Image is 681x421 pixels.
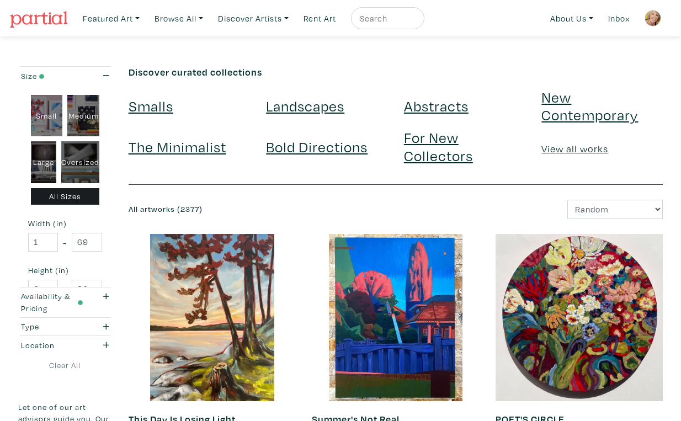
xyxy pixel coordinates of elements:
[21,290,83,314] div: Availability & Pricing
[541,87,638,124] a: New Contemporary
[31,95,63,137] div: Small
[545,7,598,30] a: About Us
[541,142,608,155] a: View all works
[129,96,173,115] a: Smalls
[129,137,226,156] a: The Minimalist
[129,205,387,214] h6: All artworks (2377)
[18,359,112,371] a: Clear All
[67,95,99,137] div: Medium
[18,318,112,336] button: Type
[63,235,67,250] span: -
[21,321,83,333] div: Type
[603,7,635,30] a: Inbox
[18,67,112,85] button: Size
[299,7,341,30] a: Rent Art
[645,10,661,26] img: phpThumb.php
[129,66,663,78] h6: Discover curated collections
[21,70,83,82] div: Size
[266,96,344,115] a: Landscapes
[31,141,57,183] div: Large
[359,12,414,25] input: Search
[404,96,469,115] a: Abstracts
[61,141,99,183] div: Oversized
[78,7,145,30] a: Featured Art
[404,127,473,164] a: For New Collectors
[266,137,368,156] a: Bold Directions
[31,188,100,205] div: All Sizes
[18,336,112,354] button: Location
[28,220,102,227] small: Width (in)
[21,339,83,351] div: Location
[213,7,294,30] a: Discover Artists
[150,7,208,30] a: Browse All
[63,282,67,297] span: -
[18,287,112,317] button: Availability & Pricing
[28,267,102,274] small: Height (in)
